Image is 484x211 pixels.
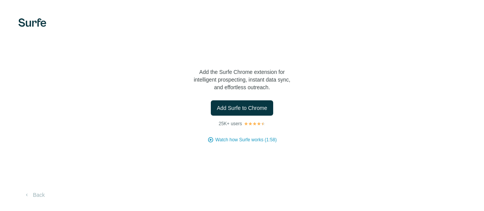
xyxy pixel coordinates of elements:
p: 25K+ users [218,120,242,127]
p: Add the Surfe Chrome extension for intelligent prospecting, instant data sync, and effortless out... [166,68,319,91]
img: Surfe's logo [18,18,46,27]
h1: Let’s bring Surfe to your LinkedIn [166,31,319,62]
span: Add Surfe to Chrome [217,104,267,112]
button: Add Surfe to Chrome [211,100,274,116]
img: Rating Stars [244,121,266,126]
button: Watch how Surfe works (1:58) [215,136,277,143]
button: Back [18,188,50,202]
